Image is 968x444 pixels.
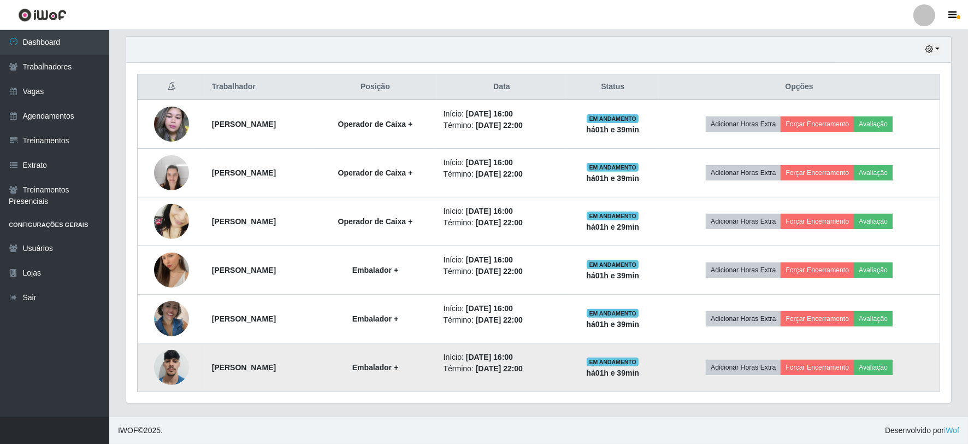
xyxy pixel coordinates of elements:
[444,120,560,131] li: Término:
[854,214,893,229] button: Avaliação
[212,314,276,323] strong: [PERSON_NAME]
[706,311,781,326] button: Adicionar Horas Extra
[587,260,639,269] span: EM ANDAMENTO
[444,303,560,314] li: Início:
[781,262,854,278] button: Forçar Encerramento
[444,168,560,180] li: Término:
[352,363,398,372] strong: Embalador +
[854,360,893,375] button: Avaliação
[586,320,639,329] strong: há 01 h e 39 min
[854,165,893,180] button: Avaliação
[781,116,854,132] button: Forçar Encerramento
[854,311,893,326] button: Avaliação
[586,223,639,231] strong: há 01 h e 29 min
[212,363,276,372] strong: [PERSON_NAME]
[154,101,189,148] img: 1634907805222.jpeg
[476,267,523,276] time: [DATE] 22:00
[587,163,639,172] span: EM ANDAMENTO
[706,214,781,229] button: Adicionar Horas Extra
[781,165,854,180] button: Forçar Encerramento
[444,352,560,363] li: Início:
[566,74,659,100] th: Status
[444,157,560,168] li: Início:
[586,271,639,280] strong: há 01 h e 39 min
[338,168,413,177] strong: Operador de Caixa +
[476,316,523,324] time: [DATE] 22:00
[476,364,523,373] time: [DATE] 22:00
[659,74,940,100] th: Opções
[118,426,138,435] span: IWOF
[586,369,639,377] strong: há 01 h e 39 min
[706,360,781,375] button: Adicionar Horas Extra
[476,218,523,227] time: [DATE] 22:00
[476,170,523,178] time: [DATE] 22:00
[154,295,189,342] img: 1750528550016.jpeg
[212,217,276,226] strong: [PERSON_NAME]
[444,363,560,375] li: Término:
[444,314,560,326] li: Término:
[352,266,398,274] strong: Embalador +
[444,266,560,277] li: Término:
[466,353,513,361] time: [DATE] 16:00
[444,108,560,120] li: Início:
[706,262,781,278] button: Adicionar Horas Extra
[854,116,893,132] button: Avaliação
[444,217,560,229] li: Término:
[154,184,189,260] img: 1735568187482.jpeg
[352,314,398,323] strong: Embalador +
[706,165,781,180] button: Adicionar Horas Extra
[586,125,639,134] strong: há 01 h e 39 min
[338,120,413,128] strong: Operador de Caixa +
[587,114,639,123] span: EM ANDAMENTO
[466,207,513,215] time: [DATE] 16:00
[154,239,189,301] img: 1726843686104.jpeg
[154,149,189,196] img: 1655230904853.jpeg
[437,74,567,100] th: Data
[212,168,276,177] strong: [PERSON_NAME]
[466,304,513,313] time: [DATE] 16:00
[444,206,560,217] li: Início:
[212,120,276,128] strong: [PERSON_NAME]
[466,109,513,118] time: [DATE] 16:00
[854,262,893,278] button: Avaliação
[587,358,639,366] span: EM ANDAMENTO
[706,116,781,132] button: Adicionar Horas Extra
[466,158,513,167] time: [DATE] 16:00
[466,255,513,264] time: [DATE] 16:00
[586,174,639,183] strong: há 01 h e 39 min
[944,426,959,435] a: iWof
[587,309,639,318] span: EM ANDAMENTO
[338,217,413,226] strong: Operador de Caixa +
[18,8,67,22] img: CoreUI Logo
[212,266,276,274] strong: [PERSON_NAME]
[781,360,854,375] button: Forçar Encerramento
[205,74,314,100] th: Trabalhador
[781,311,854,326] button: Forçar Encerramento
[444,254,560,266] li: Início:
[118,425,163,436] span: © 2025 .
[587,212,639,220] span: EM ANDAMENTO
[781,214,854,229] button: Forçar Encerramento
[314,74,436,100] th: Posição
[154,344,189,390] img: 1755788911254.jpeg
[885,425,959,436] span: Desenvolvido por
[476,121,523,130] time: [DATE] 22:00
